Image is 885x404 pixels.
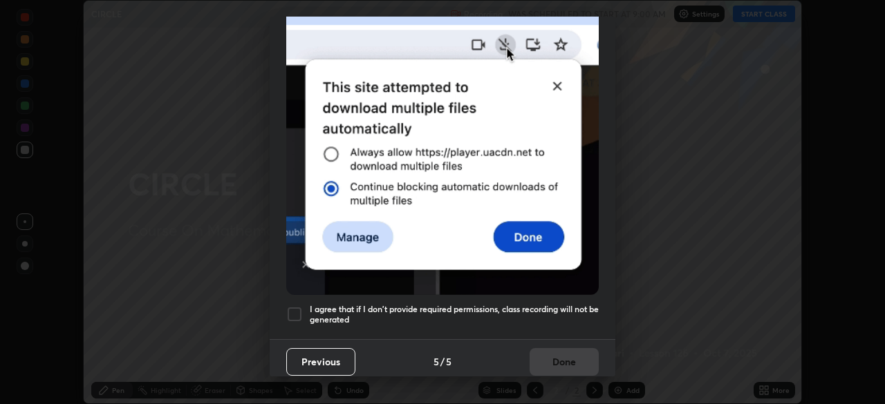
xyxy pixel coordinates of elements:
h4: / [440,354,445,369]
button: Previous [286,348,355,376]
h4: 5 [446,354,451,369]
h5: I agree that if I don't provide required permissions, class recording will not be generated [310,304,599,325]
h4: 5 [434,354,439,369]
